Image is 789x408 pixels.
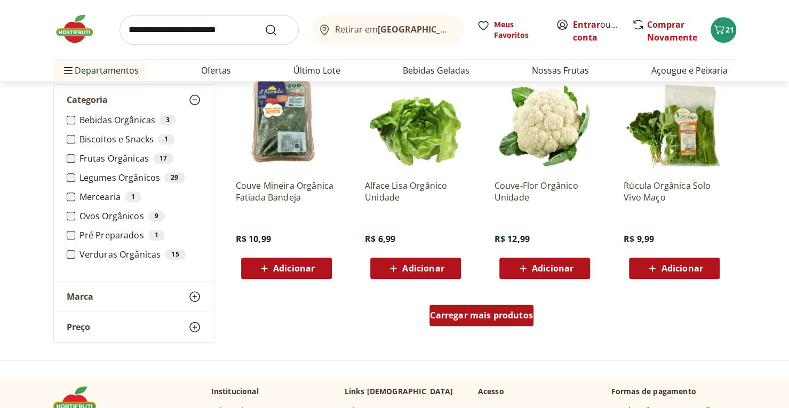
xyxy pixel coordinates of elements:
[573,19,600,30] a: Entrar
[273,264,315,273] span: Adicionar
[365,180,466,203] a: Alface Lisa Orgânico Unidade
[345,386,453,397] p: Links [DEMOGRAPHIC_DATA]
[54,85,214,115] button: Categoria
[62,58,139,83] span: Departamentos
[402,264,444,273] span: Adicionar
[647,19,697,43] a: Comprar Novamente
[629,258,720,279] button: Adicionar
[201,64,231,77] a: Ofertas
[532,264,573,273] span: Adicionar
[79,211,201,221] label: Ovos Orgânicos
[532,64,589,77] a: Nossas Frutas
[624,70,725,171] img: Rúcula Orgânica Solo Vivo Maço
[211,386,259,397] p: Institucional
[79,115,201,125] label: Bebidas Orgânicas
[236,180,337,203] a: Couve Mineira Orgânica Fatiada Bandeja
[477,19,543,41] a: Meus Favoritos
[499,258,590,279] button: Adicionar
[478,386,504,397] p: Acesso
[711,17,736,43] button: Carrinho
[119,15,299,45] input: search
[79,153,201,164] label: Frutas Orgânicas
[158,134,174,145] div: 1
[611,386,736,397] p: Formas de pagamento
[67,291,93,302] span: Marca
[79,191,201,202] label: Mercearia
[79,172,201,183] label: Legumes Orgânicos
[494,233,529,245] span: R$ 12,99
[62,58,75,83] button: Menu
[67,94,108,105] span: Categoria
[54,312,214,342] button: Preço
[67,322,90,332] span: Preço
[79,249,201,260] label: Verduras Orgânicas
[54,282,214,311] button: Marca
[125,191,141,202] div: 1
[236,233,271,245] span: R$ 10,99
[378,23,557,35] b: [GEOGRAPHIC_DATA]/[GEOGRAPHIC_DATA]
[573,19,632,43] a: Criar conta
[661,264,703,273] span: Adicionar
[624,233,654,245] span: R$ 9,99
[160,115,176,125] div: 3
[79,134,201,145] label: Biscoitos e Snacks
[148,230,165,241] div: 1
[365,70,466,171] img: Alface Lisa Orgânico Unidade
[651,64,728,77] a: Açougue e Peixaria
[236,70,337,171] img: Couve Mineira Orgânica Fatiada Bandeja
[494,70,595,171] img: Couve-Flor Orgânico Unidade
[165,249,185,260] div: 15
[370,258,461,279] button: Adicionar
[293,64,340,77] a: Último Lote
[624,180,725,203] a: Rúcula Orgânica Solo Vivo Maço
[164,172,185,183] div: 29
[265,23,290,36] button: Submit Search
[153,153,173,164] div: 17
[573,18,620,44] span: ou
[494,180,595,203] a: Couve-Flor Orgânico Unidade
[403,64,469,77] a: Bebidas Geladas
[335,25,453,34] span: Retirar em
[54,115,214,281] div: Categoria
[365,233,395,245] span: R$ 6,99
[53,13,107,45] img: Hortifruti
[430,311,533,319] span: Carregar mais produtos
[79,230,201,241] label: Pré Preparados
[148,211,165,221] div: 9
[494,19,543,41] span: Meus Favoritos
[429,305,533,330] a: Carregar mais produtos
[241,258,332,279] button: Adicionar
[312,15,464,45] button: Retirar em[GEOGRAPHIC_DATA]/[GEOGRAPHIC_DATA]
[726,25,734,35] span: 21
